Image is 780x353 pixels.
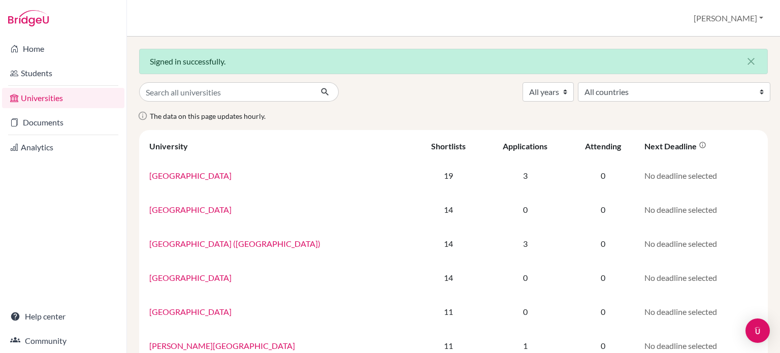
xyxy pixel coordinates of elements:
[644,239,717,248] span: No deadline selected
[745,55,757,68] i: close
[149,341,295,350] a: [PERSON_NAME][GEOGRAPHIC_DATA]
[483,158,567,192] td: 3
[149,205,232,214] a: [GEOGRAPHIC_DATA]
[139,49,768,74] div: Signed in successfully.
[745,318,770,343] div: Open Intercom Messenger
[689,9,768,28] button: [PERSON_NAME]
[2,88,124,108] a: Universities
[414,227,483,261] td: 14
[2,39,124,59] a: Home
[2,137,124,157] a: Analytics
[644,307,717,316] span: No deadline selected
[483,261,567,295] td: 0
[644,341,717,350] span: No deadline selected
[483,192,567,227] td: 0
[503,141,547,151] div: Applications
[149,273,232,282] a: [GEOGRAPHIC_DATA]
[2,63,124,83] a: Students
[2,331,124,351] a: Community
[567,295,638,329] td: 0
[414,261,483,295] td: 14
[483,295,567,329] td: 0
[149,307,232,316] a: [GEOGRAPHIC_DATA]
[567,192,638,227] td: 0
[414,295,483,329] td: 11
[567,227,638,261] td: 0
[149,239,320,248] a: [GEOGRAPHIC_DATA] ([GEOGRAPHIC_DATA])
[644,171,717,180] span: No deadline selected
[567,158,638,192] td: 0
[567,261,638,295] td: 0
[414,192,483,227] td: 14
[431,141,466,151] div: Shortlists
[585,141,621,151] div: Attending
[139,82,312,102] input: Search all universities
[735,49,767,74] button: Close
[414,158,483,192] td: 19
[149,171,232,180] a: [GEOGRAPHIC_DATA]
[2,306,124,327] a: Help center
[483,227,567,261] td: 3
[150,112,266,120] span: The data on this page updates hourly.
[8,10,49,26] img: Bridge-U
[644,205,717,214] span: No deadline selected
[2,112,124,133] a: Documents
[644,141,706,151] div: Next deadline
[644,273,717,282] span: No deadline selected
[143,134,414,158] th: University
